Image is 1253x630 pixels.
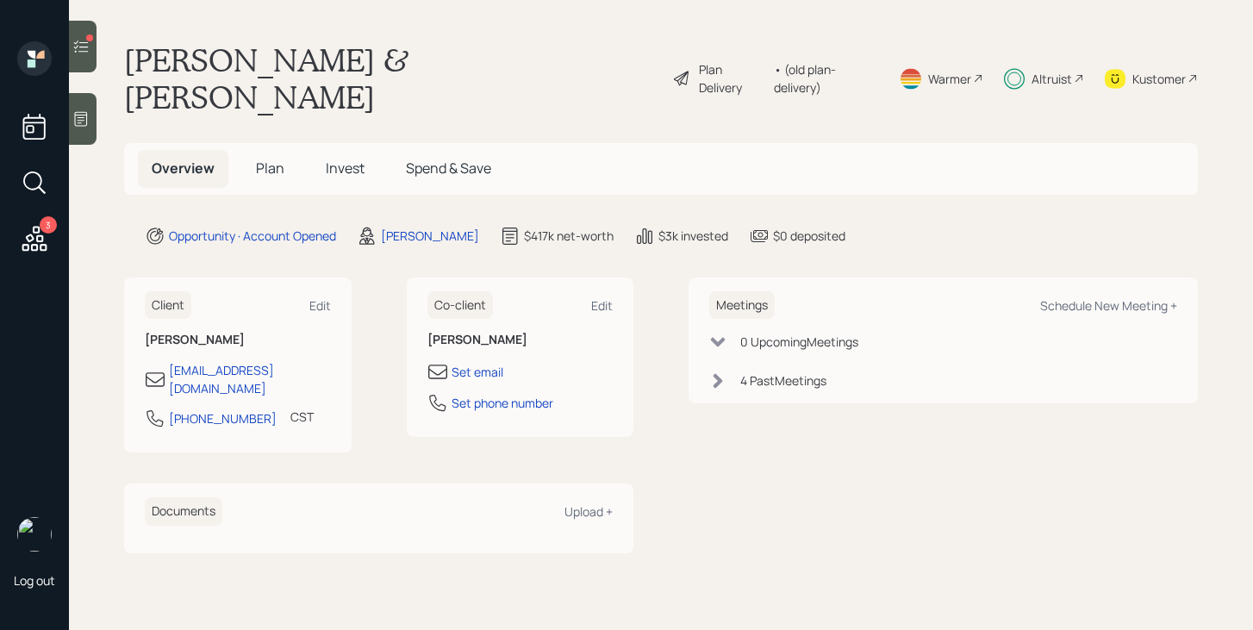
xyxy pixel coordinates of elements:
div: 3 [40,216,57,234]
div: Log out [14,572,55,589]
span: Overview [152,159,215,178]
div: Schedule New Meeting + [1040,297,1177,314]
h6: Meetings [709,291,775,320]
div: Kustomer [1132,70,1186,88]
div: [PHONE_NUMBER] [169,409,277,427]
div: Plan Delivery [699,60,764,97]
h6: Co-client [427,291,493,320]
div: Altruist [1032,70,1072,88]
h6: Documents [145,497,222,526]
div: [EMAIL_ADDRESS][DOMAIN_NAME] [169,361,331,397]
img: michael-russo-headshot.png [17,517,52,552]
h6: Client [145,291,191,320]
div: 0 Upcoming Meeting s [740,333,858,351]
div: [PERSON_NAME] [381,227,479,245]
div: Set phone number [452,394,553,412]
div: CST [290,408,314,426]
div: Upload + [564,503,613,520]
div: • (old plan-delivery) [774,60,878,97]
div: $0 deposited [773,227,845,245]
span: Plan [256,159,284,178]
span: Spend & Save [406,159,491,178]
div: $417k net-worth [524,227,614,245]
div: Opportunity · Account Opened [169,227,336,245]
h6: [PERSON_NAME] [427,333,614,347]
span: Invest [326,159,365,178]
div: Edit [309,297,331,314]
div: 4 Past Meeting s [740,371,826,390]
div: Set email [452,363,503,381]
div: Edit [591,297,613,314]
h6: [PERSON_NAME] [145,333,331,347]
div: $3k invested [658,227,728,245]
h1: [PERSON_NAME] & [PERSON_NAME] [124,41,658,115]
div: Warmer [928,70,971,88]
